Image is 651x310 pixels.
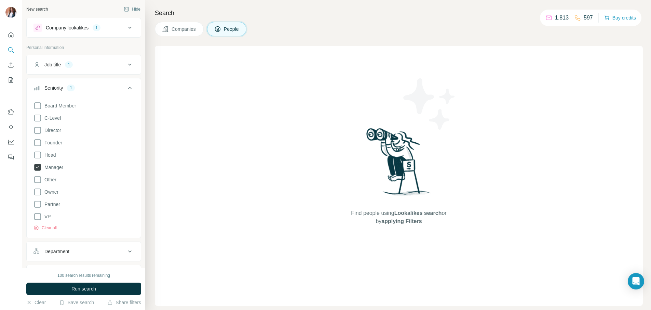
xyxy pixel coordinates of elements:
button: Personal location [27,267,141,283]
img: Surfe Illustration - Stars [399,73,460,135]
span: Find people using or by [344,209,453,225]
button: Save search [59,299,94,306]
div: 1 [65,62,73,68]
div: 1 [93,25,100,31]
button: Job title1 [27,56,141,73]
button: Feedback [5,151,16,163]
button: Share filters [107,299,141,306]
span: Partner [42,201,60,208]
span: Head [42,152,56,158]
h4: Search [155,8,643,18]
div: Company lookalikes [46,24,89,31]
button: Hide [119,4,145,14]
button: Buy credits [604,13,636,23]
button: Search [5,44,16,56]
button: Department [27,243,141,260]
span: Run search [71,285,96,292]
div: 100 search results remaining [57,272,110,279]
span: People [224,26,240,33]
button: Clear all [33,225,57,231]
button: Use Surfe API [5,121,16,133]
p: Personal information [26,44,141,51]
div: Seniority [44,85,63,91]
div: Open Intercom Messenger [628,273,644,289]
div: Job title [44,61,61,68]
img: Avatar [5,7,16,18]
div: Department [44,248,69,255]
button: Use Surfe on LinkedIn [5,106,16,118]
img: Surfe Illustration - Woman searching with binoculars [363,126,434,203]
button: Clear [26,299,46,306]
span: Founder [42,139,62,146]
button: Seniority1 [27,80,141,99]
button: Company lookalikes1 [27,20,141,36]
span: C-Level [42,115,61,121]
span: Manager [42,164,63,171]
button: Run search [26,283,141,295]
span: Board Member [42,102,76,109]
span: Owner [42,189,58,195]
p: 1,813 [555,14,569,22]
div: New search [26,6,48,12]
button: Dashboard [5,136,16,148]
button: Enrich CSV [5,59,16,71]
button: My lists [5,74,16,86]
span: Companies [172,26,196,33]
span: Director [42,127,61,134]
span: Other [42,176,56,183]
span: applying Filters [381,218,422,224]
p: 597 [584,14,593,22]
div: 1 [67,85,75,91]
button: Quick start [5,29,16,41]
span: Lookalikes search [394,210,442,216]
span: VP [42,213,51,220]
